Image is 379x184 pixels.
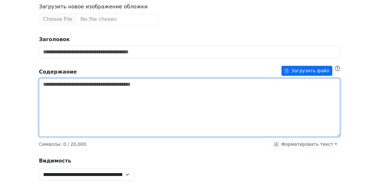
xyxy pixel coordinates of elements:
[39,158,71,164] strong: Видимость
[39,36,70,42] strong: Заголовок
[63,142,66,147] span: 0
[282,66,332,76] button: Содержание
[39,68,77,76] strong: Содержание
[39,141,86,148] p: Символы : / 20,000
[39,3,148,11] label: Загрузить новое изображение обложки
